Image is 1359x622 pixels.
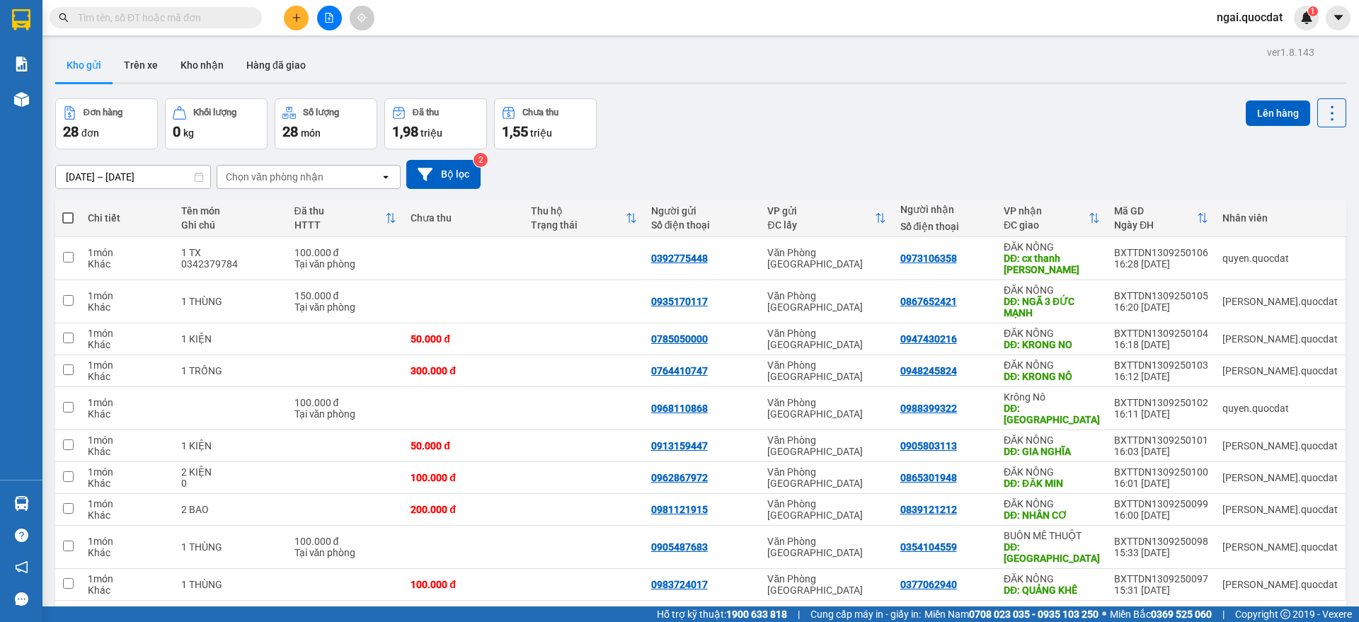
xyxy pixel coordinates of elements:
div: simon.quocdat [1222,541,1338,553]
button: aim [350,6,374,30]
div: BXTTDN1309250105 [1114,290,1208,301]
div: Văn Phòng [GEOGRAPHIC_DATA] [767,247,885,270]
div: 0 [181,478,280,489]
strong: 0708 023 035 - 0935 103 250 [969,609,1099,620]
div: 100.000 đ [294,247,397,258]
span: notification [15,560,28,574]
div: 0392775448 [651,253,708,264]
span: 1,55 [502,123,528,140]
div: BXTTDN1309250099 [1114,498,1208,509]
div: 16:00 [DATE] [1114,509,1208,521]
div: simon.quocdat [1222,504,1338,515]
img: icon-new-feature [1300,11,1313,24]
div: Khác [88,408,166,420]
img: warehouse-icon [14,496,29,511]
div: 16:20 [DATE] [1114,301,1208,313]
div: DĐ: CHỢ HOÀ PHÚ [1004,541,1100,564]
div: 15:33 [DATE] [1114,547,1208,558]
div: ĐĂK NÔNG [1004,434,1100,446]
div: Văn Phòng [GEOGRAPHIC_DATA] [767,536,885,558]
div: 1 KIỆN [181,440,280,451]
div: 150.000 đ [294,290,397,301]
div: 16:03 [DATE] [1114,446,1208,457]
span: triệu [530,127,552,139]
strong: 0369 525 060 [1151,609,1212,620]
div: 0935170117 [651,296,708,307]
div: ĐĂK NÔNG [1004,359,1100,371]
div: Văn Phòng [GEOGRAPHIC_DATA] [767,328,885,350]
div: 1 món [88,290,166,301]
div: Tại văn phòng [294,301,397,313]
div: BXTTDN1309250097 [1114,573,1208,584]
button: file-add [317,6,342,30]
div: 1 THÙNG [181,579,280,590]
div: 1 TRỐNG [181,365,280,376]
span: | [798,606,800,622]
div: 100.000 đ [411,579,517,590]
button: Lên hàng [1246,100,1310,126]
button: Bộ lọc [406,160,481,189]
div: Nhân viên [1222,212,1338,224]
div: 0785050000 [651,333,708,345]
span: Miền Nam [924,606,1099,622]
div: 16:11 [DATE] [1114,408,1208,420]
button: caret-down [1326,6,1351,30]
div: Người nhận [900,204,990,215]
div: simon.quocdat [1222,440,1338,451]
div: Chưa thu [411,212,517,224]
div: 0973106358 [900,253,957,264]
div: VP gửi [767,205,874,217]
div: 300.000 đ [411,365,517,376]
div: 200.000 đ [411,504,517,515]
div: simon.quocdat [1222,472,1338,483]
span: copyright [1280,609,1290,619]
div: 0913159447 [651,440,708,451]
div: 0968110868 [651,403,708,414]
button: Trên xe [113,48,169,82]
span: Miền Bắc [1110,606,1212,622]
button: Kho nhận [169,48,235,82]
div: 1 món [88,328,166,339]
span: plus [292,13,302,23]
span: file-add [324,13,334,23]
div: simon.quocdat [1222,333,1338,345]
div: DĐ: cx thanh hằng đức mạnh [1004,253,1100,275]
span: aim [357,13,367,23]
div: 0342379784 [181,258,280,270]
img: solution-icon [14,57,29,71]
div: 15:31 [DATE] [1114,584,1208,596]
div: 1 TX [181,247,280,258]
div: 1 món [88,247,166,258]
div: 0377062940 [900,579,957,590]
img: logo-vxr [12,9,30,30]
div: Tại văn phòng [294,547,397,558]
div: Chi tiết [88,212,166,224]
th: Toggle SortBy [760,200,893,237]
div: quyen.quocdat [1222,253,1338,264]
span: Hỗ trợ kỹ thuật: [657,606,787,622]
div: BXTTDN1309250102 [1114,397,1208,408]
span: món [301,127,321,139]
div: Chưa thu [522,108,558,117]
th: Toggle SortBy [997,200,1107,237]
span: kg [183,127,194,139]
div: 1 món [88,536,166,547]
div: Số điện thoại [900,221,990,232]
div: BUÔN MÊ THUỘT [1004,530,1100,541]
span: question-circle [15,529,28,542]
div: Khác [88,339,166,350]
span: ngai.quocdat [1205,8,1294,26]
button: Số lượng28món [275,98,377,149]
div: Khác [88,478,166,489]
div: 100.000 đ [294,536,397,547]
div: Chọn văn phòng nhận [226,170,323,184]
sup: 1 [1308,6,1318,16]
div: Tại văn phòng [294,408,397,420]
sup: 2 [474,153,488,167]
div: ĐĂK NÔNG [1004,284,1100,296]
div: 0839121212 [900,504,957,515]
div: DĐ: NGÃ 3 ĐỨC MẠNH [1004,296,1100,318]
div: Văn Phòng [GEOGRAPHIC_DATA] [767,466,885,489]
div: Krông Nô [1004,391,1100,403]
img: warehouse-icon [14,92,29,107]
